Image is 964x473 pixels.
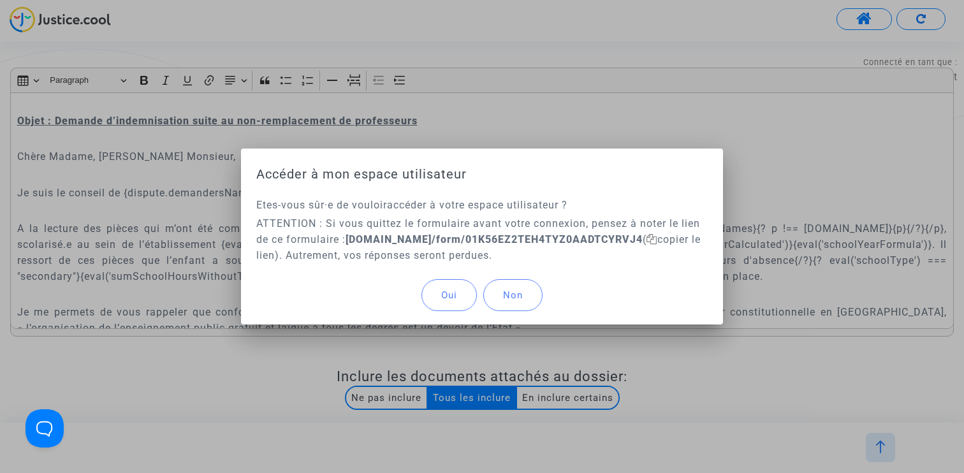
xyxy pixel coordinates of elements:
b: [DOMAIN_NAME]/form/01K56EZ2TEH4TYZ0AADTCYRVJ4 [346,233,643,245]
span: Oui [441,289,457,301]
button: Non [483,279,543,311]
h1: Accéder à mon espace utilisateur [256,164,708,184]
span: Etes-vous sûr·e de vouloir [256,199,387,211]
span: accéder à votre espace utilisateur ? [387,199,567,211]
iframe: Help Scout Beacon - Open [26,409,64,448]
span: copier le lien [256,233,701,261]
span: Non [503,289,523,301]
button: Oui [421,279,477,311]
span: ATTENTION : Si vous quittez le formulaire avant votre connexion, pensez à noter le lien de ce for... [256,217,701,261]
